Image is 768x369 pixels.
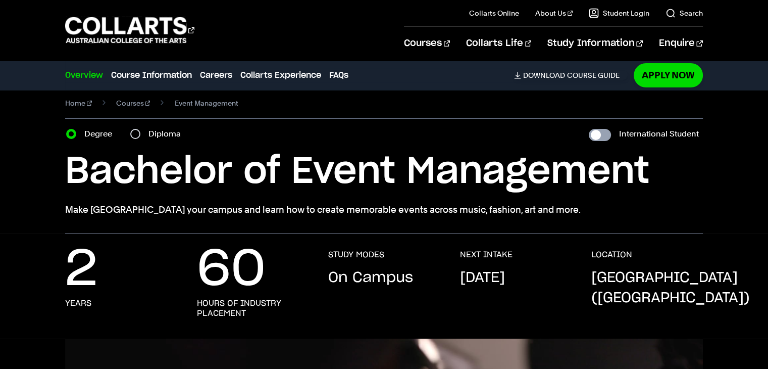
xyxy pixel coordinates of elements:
[84,127,118,141] label: Degree
[460,250,513,260] h3: NEXT INTAKE
[469,8,519,18] a: Collarts Online
[65,203,702,217] p: Make [GEOGRAPHIC_DATA] your campus and learn how to create memorable events across music, fashion...
[460,268,505,288] p: [DATE]
[111,69,192,81] a: Course Information
[466,27,531,60] a: Collarts Life
[148,127,187,141] label: Diploma
[523,71,565,80] span: Download
[174,96,238,110] span: Event Management
[65,69,103,81] a: Overview
[404,27,450,60] a: Courses
[65,16,194,44] div: Go to homepage
[547,27,642,60] a: Study Information
[65,96,92,110] a: Home
[197,298,308,318] h3: hours of industry placement
[619,127,699,141] label: International Student
[65,298,91,308] h3: years
[240,69,321,81] a: Collarts Experience
[535,8,573,18] a: About Us
[659,27,703,60] a: Enquire
[591,250,632,260] h3: LOCATION
[634,63,703,87] a: Apply Now
[514,71,628,80] a: DownloadCourse Guide
[200,69,232,81] a: Careers
[591,268,750,308] p: [GEOGRAPHIC_DATA] ([GEOGRAPHIC_DATA])
[65,250,97,290] p: 2
[665,8,703,18] a: Search
[116,96,150,110] a: Courses
[328,250,384,260] h3: STUDY MODES
[197,250,266,290] p: 60
[329,69,348,81] a: FAQs
[589,8,649,18] a: Student Login
[65,149,702,195] h1: Bachelor of Event Management
[328,268,413,288] p: On Campus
